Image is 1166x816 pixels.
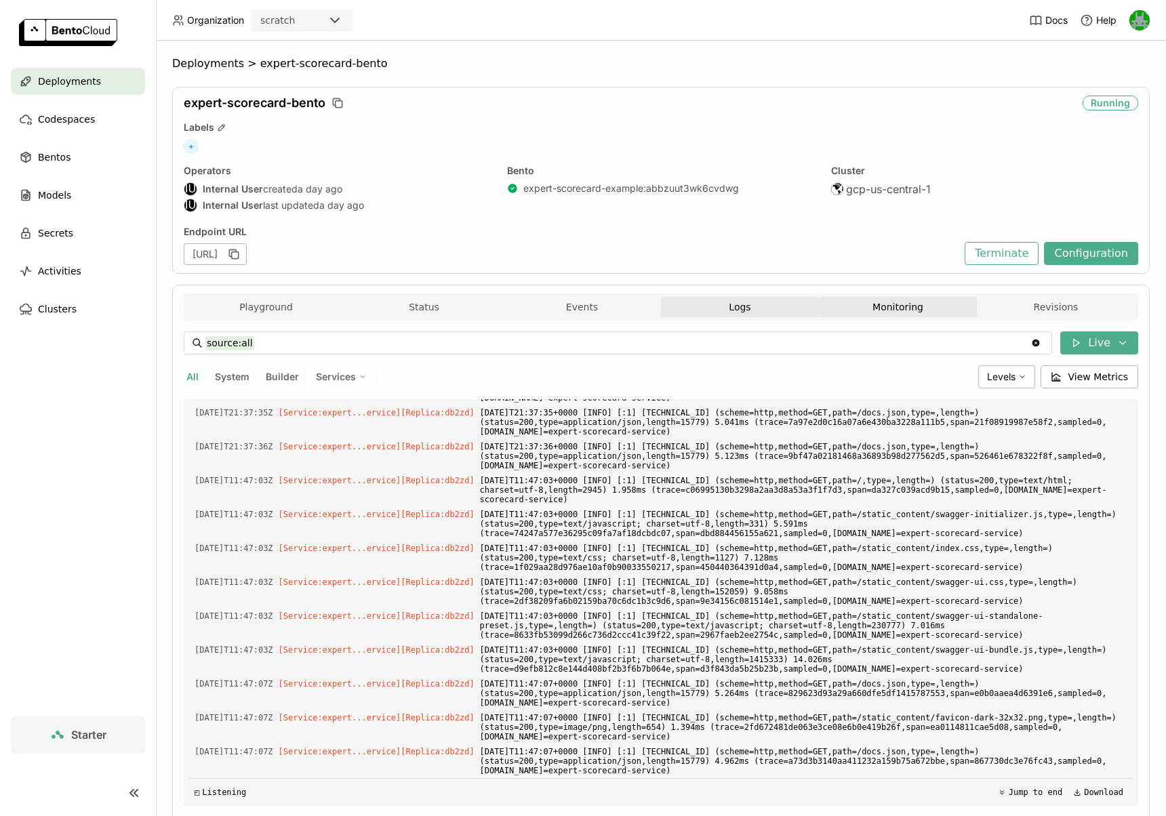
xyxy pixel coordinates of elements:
span: Organization [187,14,244,26]
button: All [184,368,201,386]
span: Services [316,371,356,383]
span: [Service:expert...ervice] [279,611,401,621]
span: [Service:expert...ervice] [279,577,401,587]
span: 2025-08-18T11:47:03.564Z [195,642,273,657]
span: gcp-us-central-1 [846,182,931,196]
span: [DATE]T21:37:36+0000 [INFO] [:1] [TECHNICAL_ID] (scheme=http,method=GET,path=/docs.json,type=,len... [480,439,1127,473]
button: Playground [187,297,345,317]
span: [Service:expert...ervice] [279,544,401,553]
span: [Service:expert...ervice] [279,679,401,689]
div: Operators [184,165,491,177]
span: View Metrics [1068,370,1129,384]
button: Live [1060,331,1138,354]
span: [DATE]T11:47:07+0000 [INFO] [:1] [TECHNICAL_ID] (scheme=http,method=GET,path=/docs.json,type=,len... [480,676,1127,710]
span: [DATE]T11:47:03+0000 [INFO] [:1] [TECHNICAL_ID] (scheme=http,method=GET,path=/static_content/swag... [480,507,1127,541]
span: [DATE]T11:47:07+0000 [INFO] [:1] [TECHNICAL_ID] (scheme=http,method=GET,path=/static_content/favi... [480,710,1127,744]
div: Cluster [831,165,1138,177]
div: Labels [184,121,1138,134]
span: [Service:expert...ervice] [279,713,401,722]
div: Services [307,365,376,388]
span: 2025-08-18T11:47:03.556Z [195,507,273,522]
span: [Replica:db2zd] [401,747,474,756]
div: IU [184,183,197,195]
span: [Replica:db2zd] [401,544,474,553]
span: 2025-08-18T11:47:03.067Z [195,473,273,488]
a: Activities [11,258,145,285]
span: > [244,57,260,70]
span: Starter [71,728,106,741]
button: Events [503,297,661,317]
span: [Service:expert...ervice] [279,442,401,451]
span: 2025-08-18T11:47:07.815Z [195,744,273,759]
span: 2025-08-18T11:47:03.558Z [195,575,273,590]
div: Internal User [184,199,197,212]
svg: Clear value [1030,338,1041,348]
button: Jump to end [994,784,1066,800]
span: expert-scorecard-bento [184,96,325,110]
div: last updated [184,199,491,212]
span: Docs [1045,14,1068,26]
div: Levels [978,365,1035,388]
a: Secrets [11,220,145,247]
span: 2025-08-17T21:37:35.852Z [195,405,273,420]
span: [DATE]T11:47:03+0000 [INFO] [:1] [TECHNICAL_ID] (scheme=http,method=GET,path=/static_content/swag... [480,609,1127,642]
button: System [212,368,252,386]
span: Bentos [38,149,71,165]
span: [DATE]T21:37:35+0000 [INFO] [:1] [TECHNICAL_ID] (scheme=http,method=GET,path=/docs.json,type=,len... [480,405,1127,439]
a: Deployments [11,68,145,95]
button: Terminate [965,242,1039,265]
span: expert-scorecard-bento [260,57,388,70]
strong: Internal User [203,183,263,195]
span: [Replica:db2zd] [401,577,474,587]
a: Docs [1029,14,1068,27]
span: + [184,139,199,154]
span: [Replica:db2zd] [401,611,474,621]
button: Monitoring [819,297,977,317]
a: expert-scorecard-example:abbzuut3wk6cvdwg [523,182,739,195]
span: a day ago [319,199,364,211]
strong: Internal User [203,199,263,211]
span: [DATE]T11:47:03+0000 [INFO] [:1] [TECHNICAL_ID] (scheme=http,method=GET,path=/static_content/swag... [480,642,1127,676]
span: Levels [987,371,1016,383]
a: Bentos [11,144,145,171]
span: [Service:expert...ervice] [279,408,401,417]
span: [DATE]T11:47:07+0000 [INFO] [:1] [TECHNICAL_ID] (scheme=http,method=GET,path=/docs.json,type=,len... [480,744,1127,778]
a: Starter [11,716,145,754]
a: Codespaces [11,106,145,133]
span: [Replica:db2zd] [401,442,474,451]
button: Configuration [1044,242,1138,265]
input: Search [205,332,1030,354]
button: Download [1069,784,1127,800]
div: [URL] [184,243,247,265]
div: Bento [507,165,814,177]
span: 2025-08-17T21:37:36.250Z [195,439,273,454]
button: Revisions [977,297,1135,317]
span: Secrets [38,225,73,241]
nav: Breadcrumbs navigation [172,57,1150,70]
span: 2025-08-18T11:47:03.559Z [195,609,273,624]
span: [DATE]T11:47:03+0000 [INFO] [:1] [TECHNICAL_ID] (scheme=http,method=GET,path=/static_content/swag... [480,575,1127,609]
div: scratch [260,14,295,27]
div: created [184,182,491,196]
span: Codespaces [38,111,95,127]
span: [Replica:db2zd] [401,408,474,417]
span: [DATE]T11:47:03+0000 [INFO] [:1] [TECHNICAL_ID] (scheme=http,method=GET,path=/,type=,length=) (st... [480,473,1127,507]
span: 2025-08-18T11:47:03.556Z [195,541,273,556]
span: [Replica:db2zd] [401,645,474,655]
a: Clusters [11,295,145,323]
a: Models [11,182,145,209]
span: Help [1096,14,1117,26]
span: 2025-08-18T11:47:07.244Z [195,676,273,691]
span: Deployments [172,57,244,70]
button: Logs [661,297,819,317]
button: Builder [263,368,302,386]
div: Internal User [184,182,197,196]
span: [Replica:db2zd] [401,679,474,689]
img: logo [19,19,117,46]
span: Models [38,187,71,203]
span: [Service:expert...ervice] [279,645,401,655]
span: [Service:expert...ervice] [279,476,401,485]
span: Activities [38,263,81,279]
span: [Service:expert...ervice] [279,747,401,756]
